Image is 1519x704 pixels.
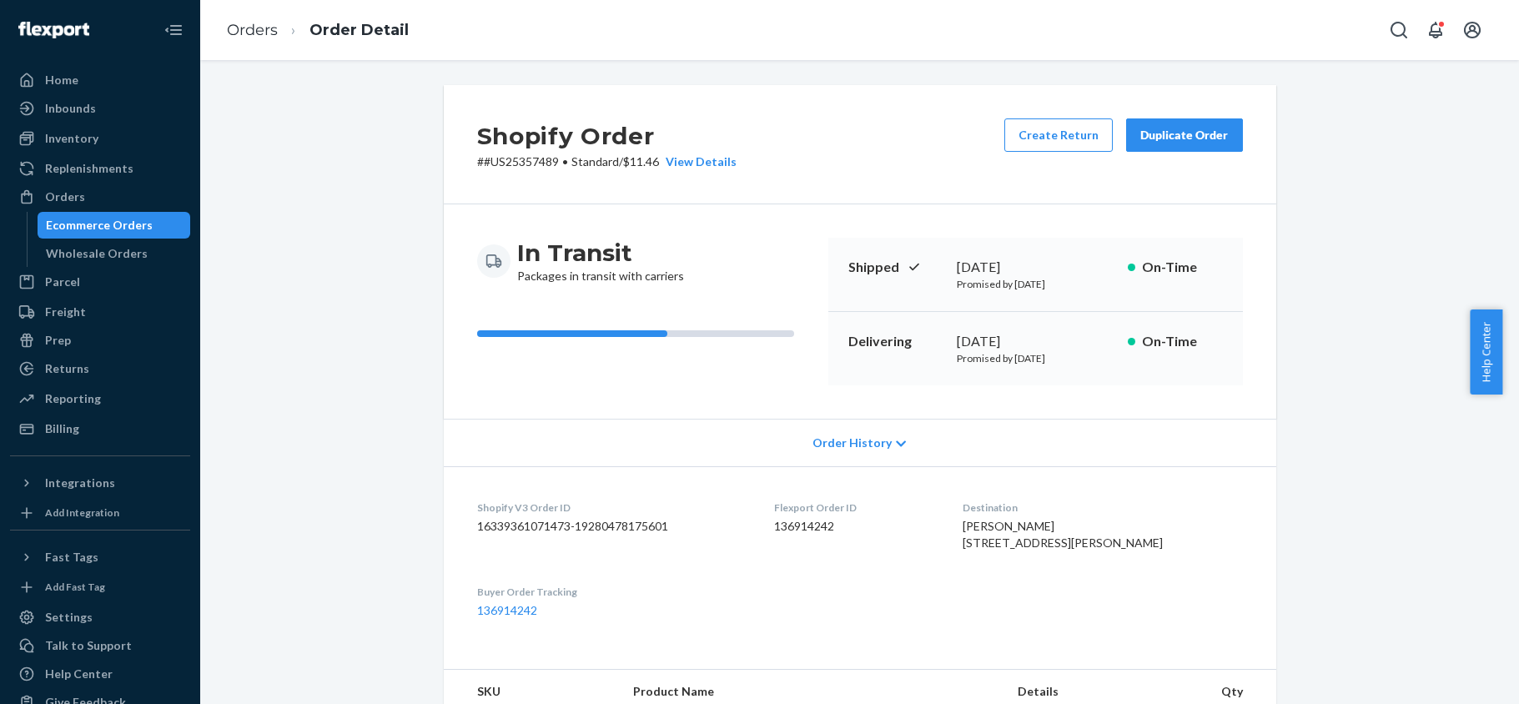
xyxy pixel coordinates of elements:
img: Flexport logo [18,22,89,38]
div: [DATE] [957,332,1114,351]
div: Add Integration [45,505,119,520]
a: Wholesale Orders [38,240,191,267]
span: Standard [571,154,619,168]
div: Orders [45,189,85,205]
a: Help Center [10,661,190,687]
p: On-Time [1142,332,1223,351]
p: On-Time [1142,258,1223,277]
div: Parcel [45,274,80,290]
dt: Destination [963,500,1242,515]
dt: Flexport Order ID [774,500,936,515]
span: • [562,154,568,168]
a: Billing [10,415,190,442]
a: Orders [227,21,278,39]
div: Integrations [45,475,115,491]
a: Replenishments [10,155,190,182]
dd: 136914242 [774,518,936,535]
a: Parcel [10,269,190,295]
button: View Details [659,153,737,170]
button: Open notifications [1419,13,1452,47]
a: Settings [10,604,190,631]
div: Billing [45,420,79,437]
a: Freight [10,299,190,325]
button: Open Search Box [1382,13,1416,47]
dt: Shopify V3 Order ID [477,500,747,515]
div: Add Fast Tag [45,580,105,594]
a: Inbounds [10,95,190,122]
button: Close Navigation [157,13,190,47]
a: Orders [10,184,190,210]
div: Returns [45,360,89,377]
div: Settings [45,609,93,626]
a: Talk to Support [10,632,190,659]
button: Open account menu [1456,13,1489,47]
div: [DATE] [957,258,1114,277]
div: Wholesale Orders [46,245,148,262]
button: Fast Tags [10,544,190,571]
div: Help Center [45,666,113,682]
p: # #US25357489 / $11.46 [477,153,737,170]
a: Prep [10,327,190,354]
button: Help Center [1470,309,1502,395]
div: Reporting [45,390,101,407]
div: Ecommerce Orders [46,217,153,234]
a: Reporting [10,385,190,412]
button: Duplicate Order [1126,118,1243,152]
ol: breadcrumbs [214,6,422,55]
h2: Shopify Order [477,118,737,153]
div: Prep [45,332,71,349]
button: Integrations [10,470,190,496]
h3: In Transit [517,238,684,268]
dt: Buyer Order Tracking [477,585,747,599]
a: Home [10,67,190,93]
a: Add Integration [10,503,190,523]
div: Fast Tags [45,549,98,566]
a: Returns [10,355,190,382]
div: Freight [45,304,86,320]
span: Order History [812,435,892,451]
p: Delivering [848,332,943,351]
a: 136914242 [477,603,537,617]
div: Inbounds [45,100,96,117]
div: Replenishments [45,160,133,177]
div: Duplicate Order [1140,127,1229,143]
p: Promised by [DATE] [957,277,1114,291]
div: Home [45,72,78,88]
span: [PERSON_NAME] [STREET_ADDRESS][PERSON_NAME] [963,519,1163,550]
div: Talk to Support [45,637,132,654]
a: Order Detail [309,21,409,39]
div: Packages in transit with carriers [517,238,684,284]
p: Shipped [848,258,943,277]
p: Promised by [DATE] [957,351,1114,365]
a: Ecommerce Orders [38,212,191,239]
a: Inventory [10,125,190,152]
button: Create Return [1004,118,1113,152]
div: Inventory [45,130,98,147]
dd: 16339361071473-19280478175601 [477,518,747,535]
a: Add Fast Tag [10,577,190,597]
